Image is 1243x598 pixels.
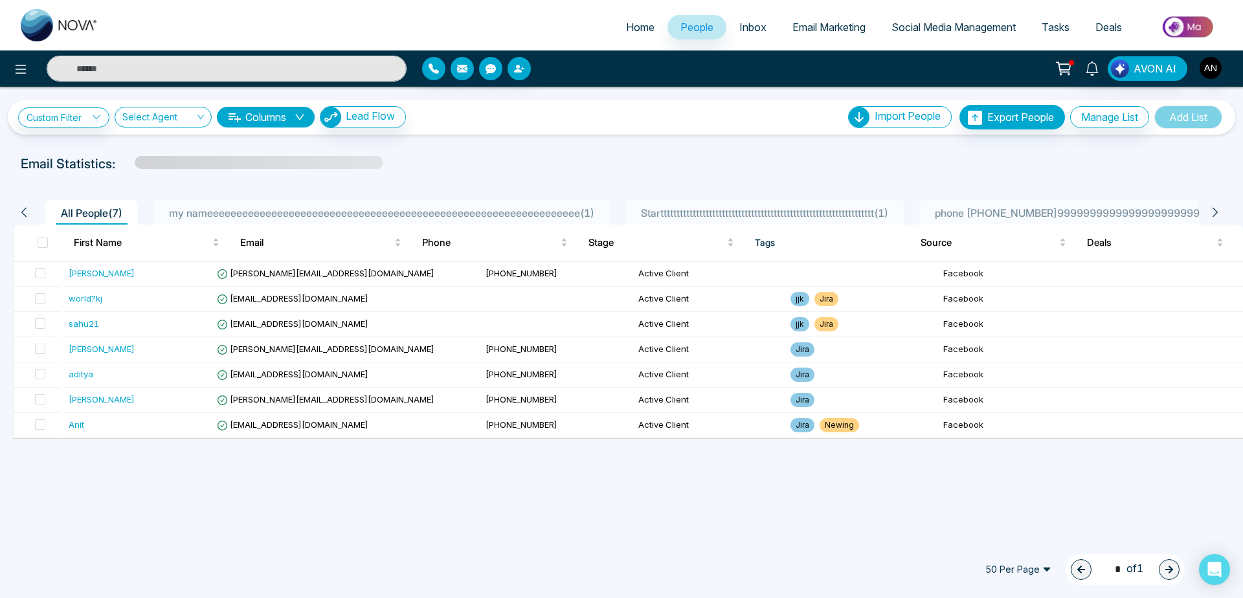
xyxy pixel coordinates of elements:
[938,337,1091,362] td: Facebook
[1087,235,1214,250] span: Deals
[230,225,412,261] th: Email
[613,15,667,39] a: Home
[633,388,786,413] td: Active Client
[56,206,128,219] span: All People ( 7 )
[486,369,557,379] span: [PHONE_NUMBER]
[69,418,84,431] div: Anit
[217,318,368,329] span: [EMAIL_ADDRESS][DOMAIN_NAME]
[217,394,434,404] span: [PERSON_NAME][EMAIL_ADDRESS][DOMAIN_NAME]
[320,107,341,127] img: Lead Flow
[240,235,392,250] span: Email
[1134,61,1176,76] span: AVON AI
[63,225,230,261] th: First Name
[636,206,893,219] span: Startttttttttttttttttttttttttttttttttttttttttttttttttttttttttttttttttt ( 1 )
[21,9,98,41] img: Nova CRM Logo
[69,292,102,305] div: world?kj
[1200,57,1222,79] img: User Avatar
[938,312,1091,337] td: Facebook
[790,317,809,331] span: jjk
[217,268,434,278] span: [PERSON_NAME][EMAIL_ADDRESS][DOMAIN_NAME]
[1095,21,1122,34] span: Deals
[680,21,713,34] span: People
[633,362,786,388] td: Active Client
[790,418,814,432] span: Jira
[739,21,767,34] span: Inbox
[578,225,745,261] th: Stage
[320,106,406,128] button: Lead Flow
[69,368,93,381] div: aditya
[976,559,1060,580] span: 50 Per Page
[814,292,838,306] span: Jira
[745,225,911,261] th: Tags
[938,261,1091,287] td: Facebook
[1111,60,1129,78] img: Lead Flow
[422,235,558,250] span: Phone
[217,107,315,127] button: Columnsdown
[667,15,726,39] a: People
[18,107,109,127] a: Custom Filter
[217,344,434,354] span: [PERSON_NAME][EMAIL_ADDRESS][DOMAIN_NAME]
[633,312,786,337] td: Active Client
[486,394,557,404] span: [PHONE_NUMBER]
[69,393,135,406] div: [PERSON_NAME]
[814,317,838,331] span: Jira
[790,393,814,407] span: Jira
[790,368,814,382] span: Jira
[69,342,135,355] div: [PERSON_NAME]
[879,15,1029,39] a: Social Media Management
[626,21,655,34] span: Home
[779,15,879,39] a: Email Marketing
[217,293,368,304] span: [EMAIL_ADDRESS][DOMAIN_NAME]
[1108,56,1187,81] button: AVON AI
[217,419,368,430] span: [EMAIL_ADDRESS][DOMAIN_NAME]
[315,106,406,128] a: Lead FlowLead Flow
[921,235,1057,250] span: Source
[633,261,786,287] td: Active Client
[1042,21,1069,34] span: Tasks
[959,105,1065,129] button: Export People
[1141,12,1235,41] img: Market-place.gif
[790,292,809,306] span: jjk
[21,154,115,173] p: Email Statistics:
[164,206,599,219] span: my nameeeeeeeeeeeeeeeeeeeeeeeeeeeeeeeeeeeeeeeeeeeeeeeeeeeeeeeeeeeeeeee ( 1 )
[792,21,866,34] span: Email Marketing
[346,109,395,122] span: Lead Flow
[938,388,1091,413] td: Facebook
[486,419,557,430] span: [PHONE_NUMBER]
[1199,554,1230,585] div: Open Intercom Messenger
[1070,106,1149,128] button: Manage List
[938,287,1091,312] td: Facebook
[891,21,1016,34] span: Social Media Management
[588,235,724,250] span: Stage
[412,225,578,261] th: Phone
[295,112,305,122] span: down
[910,225,1077,261] th: Source
[74,235,210,250] span: First Name
[1107,560,1143,578] span: of 1
[633,337,786,362] td: Active Client
[1082,15,1135,39] a: Deals
[486,268,557,278] span: [PHONE_NUMBER]
[1077,225,1243,261] th: Deals
[938,362,1091,388] td: Facebook
[69,267,135,280] div: [PERSON_NAME]
[790,342,814,357] span: Jira
[217,369,368,379] span: [EMAIL_ADDRESS][DOMAIN_NAME]
[1029,15,1082,39] a: Tasks
[875,109,941,122] span: Import People
[987,111,1054,124] span: Export People
[633,413,786,438] td: Active Client
[69,317,99,330] div: sahu21
[633,287,786,312] td: Active Client
[938,413,1091,438] td: Facebook
[820,418,859,432] span: Newing
[726,15,779,39] a: Inbox
[486,344,557,354] span: [PHONE_NUMBER]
